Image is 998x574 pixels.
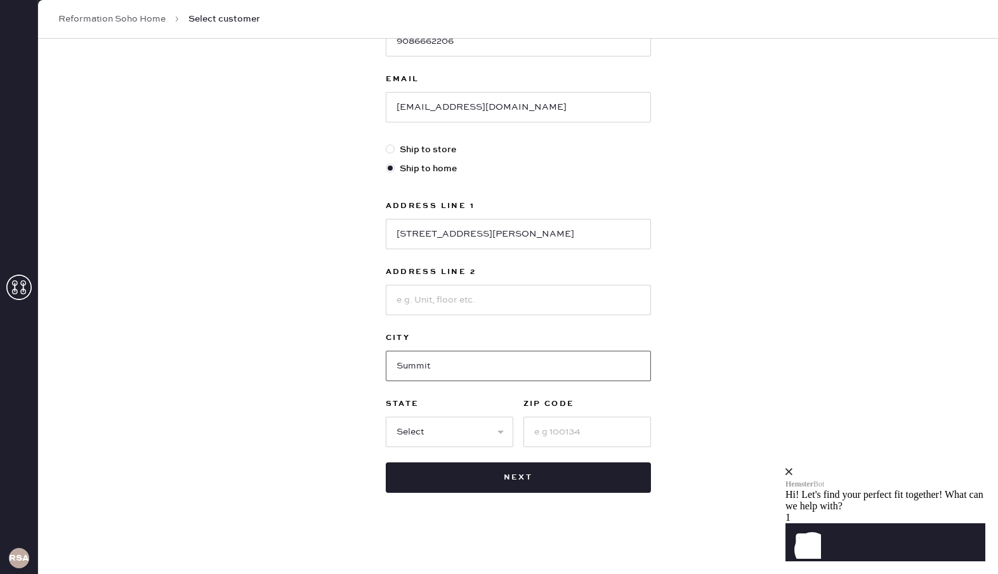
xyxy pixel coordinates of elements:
label: Email [386,72,651,87]
input: e.g New York [386,351,651,381]
label: Ship to home [386,162,651,176]
label: State [386,396,513,412]
label: ZIP Code [523,396,651,412]
iframe: Front Chat [785,398,995,571]
a: Reformation Soho Home [58,13,166,25]
span: Select customer [188,13,260,25]
input: e.g. Street address, P.O. box etc. [386,219,651,249]
label: Address Line 1 [386,199,651,214]
input: e.g 100134 [523,417,651,447]
input: e.g (XXX) XXXXXX [386,26,651,56]
h3: RSA [9,554,29,563]
input: e.g. john@doe.com [386,92,651,122]
label: Ship to store [386,143,651,157]
label: Address Line 2 [386,264,651,280]
button: Next [386,462,651,493]
input: e.g. Unit, floor etc. [386,285,651,315]
label: City [386,330,651,346]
